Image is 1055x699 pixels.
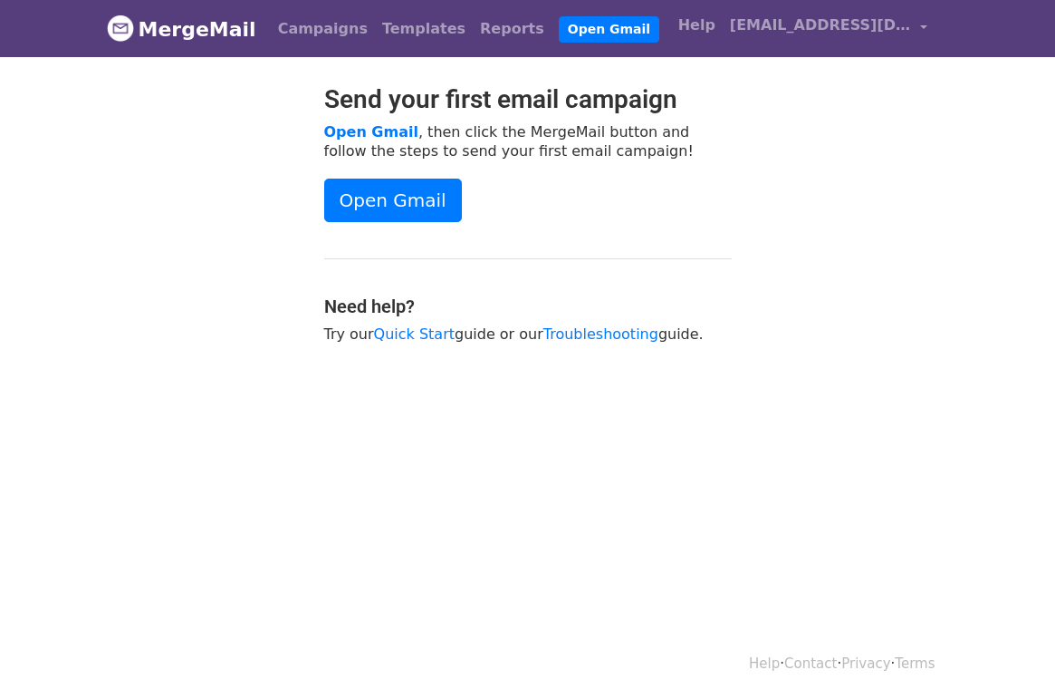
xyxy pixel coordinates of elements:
[671,7,723,44] a: Help
[324,84,732,115] h2: Send your first email campaign
[473,11,551,47] a: Reports
[271,11,375,47] a: Campaigns
[324,122,732,160] p: , then click the MergeMail button and follow the steps to send your first email campaign!
[749,655,780,672] a: Help
[784,655,837,672] a: Contact
[107,15,134,42] img: MergeMail logo
[841,655,890,672] a: Privacy
[324,123,418,141] a: Open Gmail
[107,10,256,48] a: MergeMail
[723,7,935,50] a: [EMAIL_ADDRESS][DOMAIN_NAME]
[375,11,473,47] a: Templates
[895,655,935,672] a: Terms
[730,15,911,36] span: [EMAIL_ADDRESS][DOMAIN_NAME]
[324,296,732,317] h4: Need help?
[324,179,462,222] a: Open Gmail
[324,325,732,344] p: Try our guide or our guide.
[543,325,658,343] a: Troubleshooting
[374,325,455,343] a: Quick Start
[559,16,659,43] a: Open Gmail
